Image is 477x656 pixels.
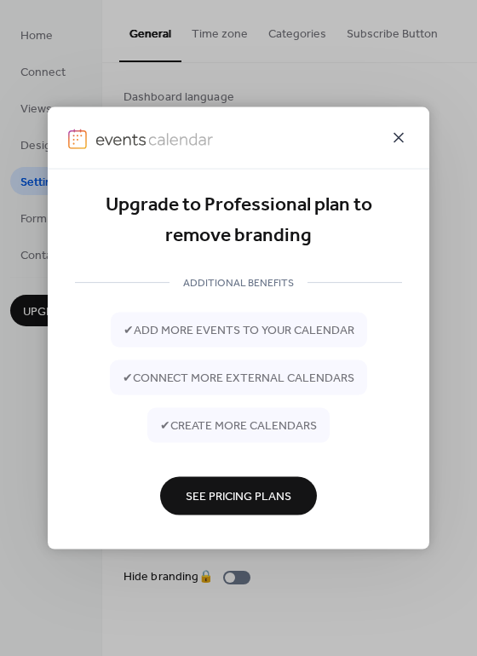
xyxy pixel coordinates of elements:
[75,190,402,252] div: Upgrade to Professional plan to remove branding
[170,274,307,292] span: ADDITIONAL BENEFITS
[95,129,213,149] img: logo-type
[186,488,291,506] span: See Pricing Plans
[160,476,317,515] button: See Pricing Plans
[68,129,87,149] img: logo-icon
[123,370,354,388] span: ✔ connect more external calendars
[160,417,317,435] span: ✔ create more calendars
[124,322,354,340] span: ✔ add more events to your calendar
